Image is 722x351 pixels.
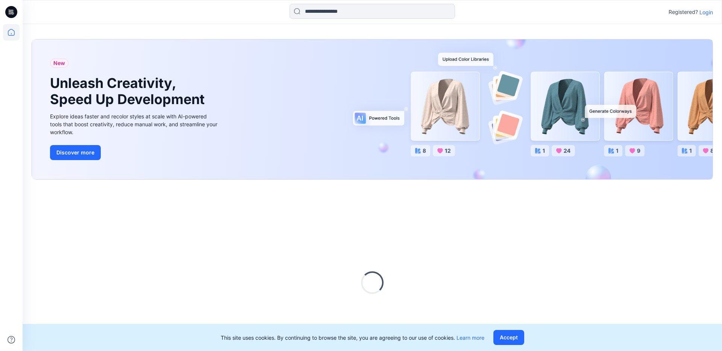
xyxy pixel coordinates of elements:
a: Discover more [50,145,219,160]
p: Registered? [669,8,698,17]
a: Learn more [457,334,484,341]
h1: Unleash Creativity, Speed Up Development [50,75,208,107]
span: New [53,59,65,68]
div: Explore ideas faster and recolor styles at scale with AI-powered tools that boost creativity, red... [50,112,219,136]
button: Accept [493,330,524,345]
p: Login [699,8,713,16]
button: Discover more [50,145,101,160]
p: This site uses cookies. By continuing to browse the site, you are agreeing to our use of cookies. [221,334,484,342]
